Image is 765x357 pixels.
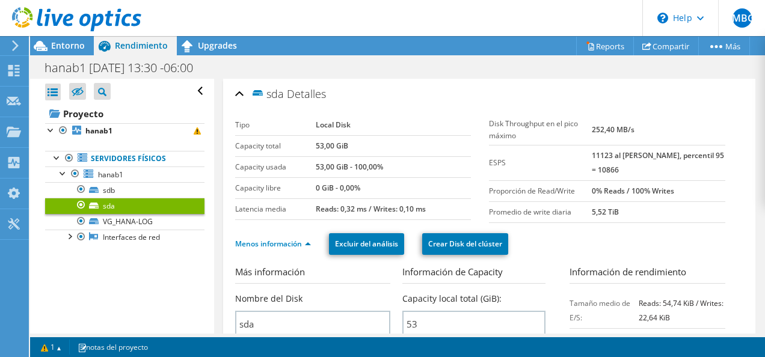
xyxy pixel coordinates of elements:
b: 252,40 MB/s [592,124,634,135]
span: JMBG [733,8,752,28]
a: Servidores físicos [45,151,204,166]
a: Reports [576,37,634,55]
label: Disk Throughput en el pico máximo [489,118,592,142]
a: Compartir [633,37,699,55]
a: Interfaces de red [45,230,204,245]
svg: \n [657,13,668,23]
a: 1 [32,340,70,355]
b: 0% Reads / 100% Writes [592,186,674,196]
h1: hanab1 [DATE] 13:30 -06:00 [39,61,212,75]
span: hanab1 [98,169,123,180]
a: Excluir del análisis [329,233,404,255]
span: Entorno [51,40,85,51]
label: Capacity local total (GiB): [402,293,502,305]
a: hanab1 [45,166,204,182]
label: Nombre del Disk [235,293,303,305]
label: Latencia media [235,203,316,215]
a: notas del proyecto [69,340,156,355]
span: Rendimiento [115,40,168,51]
a: sdb [45,182,204,198]
a: Más [698,37,750,55]
a: VG_HANA-LOG [45,214,204,230]
span: sda [251,87,284,100]
td: Tamaño medio de E/S: [570,293,639,328]
span: Upgrades [198,40,237,51]
b: 0 GiB - 0,00% [316,183,360,193]
b: 11123 al [PERSON_NAME], percentil 95 = 10866 [592,150,724,175]
label: Tipo [235,119,316,131]
label: ESPS [489,157,592,169]
label: Promedio de write diaria [489,206,592,218]
h3: Más información [235,265,390,284]
a: Crear Disk del clúster [422,233,508,255]
b: 53,00 GiB [316,141,348,151]
a: Menos información [235,239,311,249]
label: Capacity usada [235,161,316,173]
a: Proyecto [45,104,204,123]
b: Local Disk [316,120,351,130]
label: Capacity libre [235,182,316,194]
label: Capacity total [235,140,316,152]
h3: Información de Capacity [402,265,545,284]
a: hanab1 [45,123,204,139]
a: sda [45,198,204,213]
h3: Información de rendimiento [570,265,725,284]
b: hanab1 [85,126,112,136]
b: Reads: 0,32 ms / Writes: 0,10 ms [316,204,426,214]
span: Detalles [287,87,326,101]
b: 53,00 GiB - 100,00% [316,162,383,172]
b: 5,52 TiB [592,207,619,217]
label: Proporción de Read/Write [489,185,592,197]
b: Reads: 54,74 KiB / Writes: 22,64 KiB [639,298,724,323]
